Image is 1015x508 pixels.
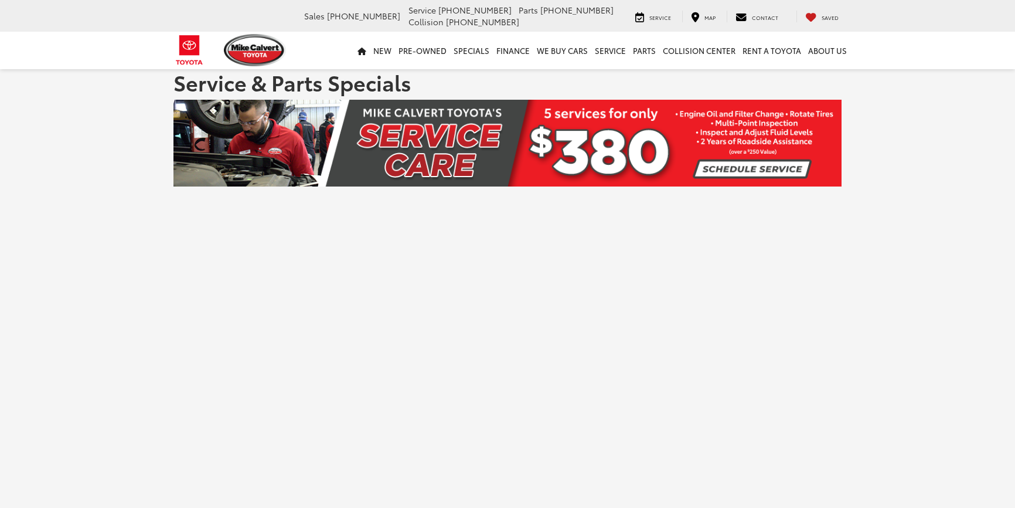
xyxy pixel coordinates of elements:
a: About Us [805,32,850,69]
a: My Saved Vehicles [796,11,847,22]
a: New [370,32,395,69]
span: [PHONE_NUMBER] [446,16,519,28]
a: Contact [727,11,787,22]
span: Service [408,4,436,16]
span: Saved [822,13,839,21]
a: Home [354,32,370,69]
img: Updated Service Banner | July 2024 [173,100,842,187]
a: Rent a Toyota [739,32,805,69]
a: Parts [629,32,659,69]
span: Service [649,13,671,21]
span: Collision [408,16,444,28]
a: Finance [493,32,533,69]
a: Pre-Owned [395,32,450,69]
a: Collision Center [659,32,739,69]
span: Contact [752,13,778,21]
span: [PHONE_NUMBER] [540,4,614,16]
img: Toyota [168,31,212,69]
img: Mike Calvert Toyota [224,34,286,66]
a: Map [682,11,724,22]
h1: Service & Parts Specials [173,70,842,94]
a: Specials [450,32,493,69]
span: Sales [304,10,325,22]
span: [PHONE_NUMBER] [327,10,400,22]
span: Parts [519,4,538,16]
a: WE BUY CARS [533,32,591,69]
a: Service [626,11,680,22]
span: [PHONE_NUMBER] [438,4,512,16]
span: Map [704,13,716,21]
a: Service [591,32,629,69]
